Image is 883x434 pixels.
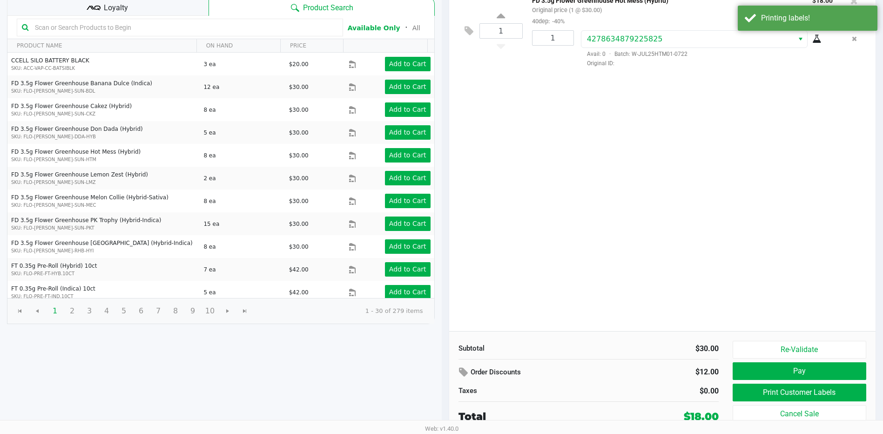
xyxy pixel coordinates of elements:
td: 8 ea [199,190,284,212]
button: Cancel Sale [733,405,866,423]
td: CCELL SILO BATTERY BLACK [7,53,199,75]
span: Page 2 [63,302,81,320]
td: 8 ea [199,144,284,167]
span: Go to the previous page [34,307,41,315]
span: Go to the first page [16,307,24,315]
span: Page 4 [98,302,115,320]
span: $30.00 [289,129,309,136]
span: · [606,51,614,57]
app-button-loader: Add to Cart [389,197,426,204]
button: Remove the package from the orderLine [848,30,861,47]
div: $12.00 [641,364,718,380]
button: Add to Cart [385,239,431,254]
button: Print Customer Labels [733,384,866,401]
span: Go to the next page [224,307,231,315]
p: SKU: FLO-[PERSON_NAME]-DDA-HYB [11,133,195,140]
button: Select [794,31,807,47]
span: Web: v1.40.0 [425,425,458,432]
td: FD 3.5g Flower Greenhouse Cakez (Hybrid) [7,98,199,121]
span: Original ID: [581,59,833,68]
app-button-loader: Add to Cart [389,60,426,68]
td: FD 3.5g Flower Greenhouse PK Trophy (Hybrid-Indica) [7,212,199,235]
app-button-loader: Add to Cart [389,106,426,113]
td: 12 ea [199,75,284,98]
td: FT 0.35g Pre-Roll (Hybrid) 10ct [7,258,199,281]
td: 3 ea [199,53,284,75]
app-button-loader: Add to Cart [389,288,426,296]
div: $30.00 [595,343,719,354]
span: ᛫ [400,23,412,32]
button: Pay [733,362,866,380]
span: 4278634879225825 [587,34,663,43]
span: Page 8 [167,302,184,320]
td: 8 ea [199,235,284,258]
span: $20.00 [289,61,309,68]
app-button-loader: Add to Cart [389,265,426,273]
td: FD 3.5g Flower Greenhouse Banana Dulce (Indica) [7,75,199,98]
span: Page 9 [184,302,202,320]
app-button-loader: Add to Cart [389,151,426,159]
span: Page 1 [46,302,64,320]
td: 7 ea [199,258,284,281]
td: 8 ea [199,98,284,121]
span: Go to the last page [241,307,249,315]
kendo-pager-info: 1 - 30 of 279 items [261,306,423,316]
span: $30.00 [289,84,309,90]
button: Add to Cart [385,102,431,117]
app-button-loader: Add to Cart [389,220,426,227]
td: FT 0.35g Pre-Roll (Indica) 10ct [7,281,199,304]
span: $30.00 [289,107,309,113]
span: Product Search [303,2,353,14]
span: Go to the last page [236,302,254,320]
p: SKU: FLO-[PERSON_NAME]-RHB-HYI [11,247,195,254]
button: Add to Cart [385,148,431,163]
button: Re-Validate [733,341,866,359]
td: 5 ea [199,281,284,304]
button: All [412,23,420,33]
td: 5 ea [199,121,284,144]
div: Total [458,409,623,424]
p: SKU: FLO-[PERSON_NAME]-SUN-CKZ [11,110,195,117]
span: -40% [550,18,565,25]
button: Add to Cart [385,285,431,299]
td: FD 3.5g Flower Greenhouse Don Dada (Hybrid) [7,121,199,144]
div: Data table [7,39,434,298]
div: $18.00 [684,409,719,424]
p: SKU: FLO-[PERSON_NAME]-SUN-PKT [11,224,195,231]
span: $30.00 [289,198,309,204]
small: 40dep: [532,18,565,25]
span: $42.00 [289,266,309,273]
td: FD 3.5g Flower Greenhouse Lemon Zest (Hybrid) [7,167,199,190]
span: Page 6 [132,302,150,320]
th: ON HAND [196,39,280,53]
p: SKU: FLO-[PERSON_NAME]-SUN-HTM [11,156,195,163]
span: Go to the previous page [28,302,46,320]
span: $30.00 [289,175,309,182]
button: Add to Cart [385,217,431,231]
span: Page 10 [201,302,219,320]
app-button-loader: Add to Cart [389,243,426,250]
button: Add to Cart [385,125,431,140]
app-button-loader: Add to Cart [389,83,426,90]
small: Original price (1 @ $30.00) [532,7,602,14]
p: SKU: FLO-PRE-FT-IND.10CT [11,293,195,300]
input: Scan or Search Products to Begin [31,20,338,34]
span: Page 5 [115,302,133,320]
td: 2 ea [199,167,284,190]
button: Add to Cart [385,80,431,94]
span: $42.00 [289,289,309,296]
div: Subtotal [458,343,582,354]
p: SKU: ACC-VAP-CC-BATSIBLK [11,65,195,72]
button: Add to Cart [385,262,431,277]
p: SKU: FLO-PRE-FT-HYB.10CT [11,270,195,277]
button: Add to Cart [385,57,431,71]
td: FD 3.5g Flower Greenhouse [GEOGRAPHIC_DATA] (Hybrid-Indica) [7,235,199,258]
button: Add to Cart [385,171,431,185]
td: FD 3.5g Flower Greenhouse Melon Collie (Hybrid-Sativa) [7,190,199,212]
span: Page 7 [149,302,167,320]
span: $30.00 [289,152,309,159]
p: SKU: FLO-[PERSON_NAME]-SUN-LMZ [11,179,195,186]
button: Add to Cart [385,194,431,208]
td: FD 3.5g Flower Greenhouse Hot Mess (Hybrid) [7,144,199,167]
span: $30.00 [289,244,309,250]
